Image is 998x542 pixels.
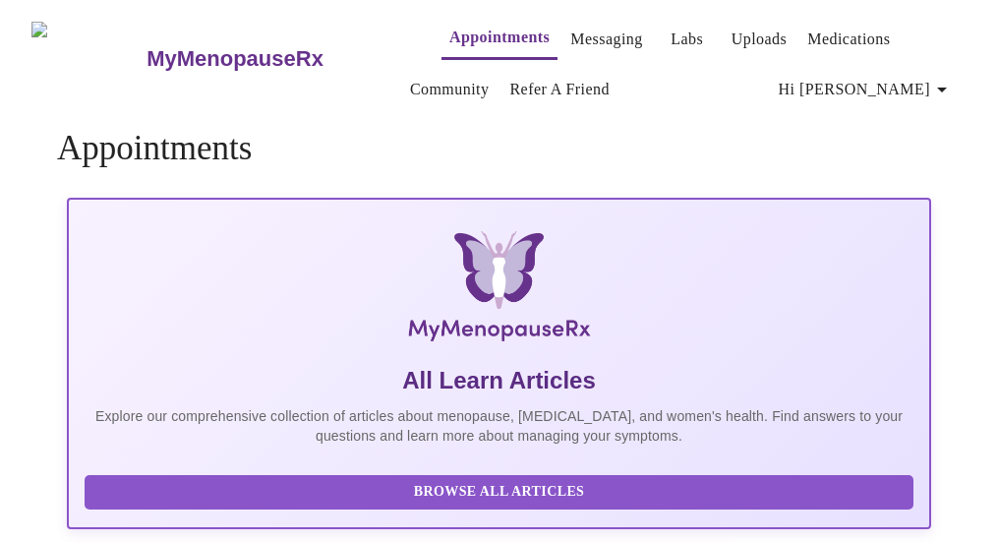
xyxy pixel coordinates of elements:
h4: Appointments [57,129,941,168]
button: Refer a Friend [501,70,617,109]
a: Medications [807,26,890,53]
a: Messaging [570,26,642,53]
img: MyMenopauseRx Logo [214,231,784,349]
button: Labs [656,20,719,59]
span: Browse All Articles [104,480,894,505]
button: Browse All Articles [85,475,913,510]
a: Labs [671,26,703,53]
h3: MyMenopauseRx [147,46,323,72]
a: Refer a Friend [509,76,610,103]
a: Community [410,76,490,103]
a: Browse All Articles [85,482,918,499]
h5: All Learn Articles [85,365,913,396]
button: Appointments [441,18,558,60]
button: Hi [PERSON_NAME] [771,70,962,109]
button: Uploads [724,20,795,59]
img: MyMenopauseRx Logo [31,22,145,95]
button: Messaging [562,20,650,59]
button: Community [402,70,498,109]
a: Appointments [449,24,550,51]
a: MyMenopauseRx [145,25,402,93]
span: Hi [PERSON_NAME] [779,76,954,103]
a: Uploads [732,26,788,53]
button: Medications [799,20,898,59]
p: Explore our comprehensive collection of articles about menopause, [MEDICAL_DATA], and women's hea... [85,406,913,446]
